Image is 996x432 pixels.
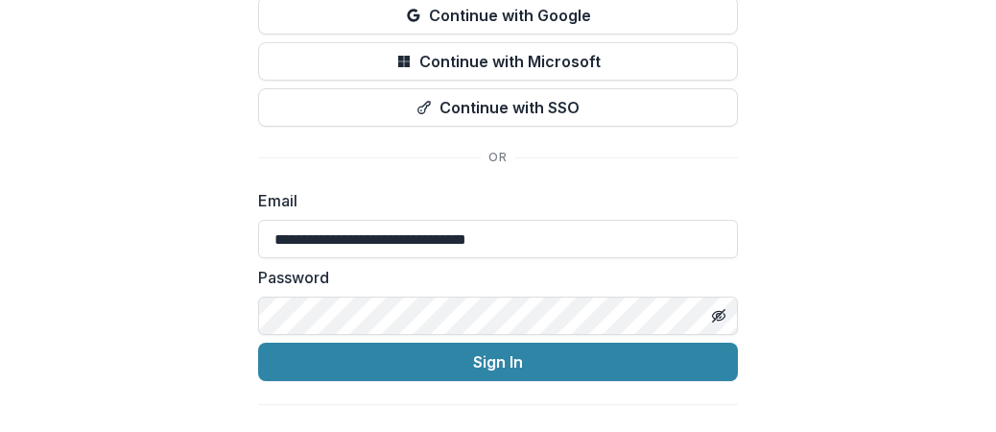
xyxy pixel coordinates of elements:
button: Toggle password visibility [703,300,734,331]
label: Password [258,266,726,289]
button: Sign In [258,343,738,381]
button: Continue with Microsoft [258,42,738,81]
button: Continue with SSO [258,88,738,127]
label: Email [258,189,726,212]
